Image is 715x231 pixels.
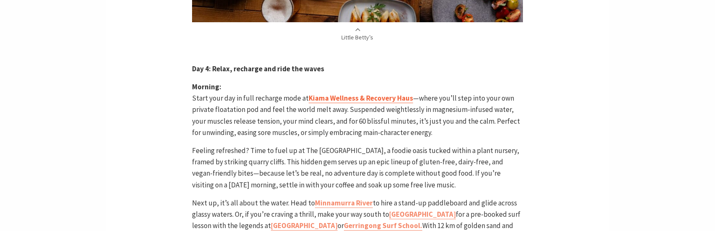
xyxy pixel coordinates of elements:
strong: Morning: [192,82,221,91]
a: [GEOGRAPHIC_DATA] [271,221,338,231]
a: Minnamurra River [315,198,373,208]
a: [GEOGRAPHIC_DATA] [389,210,456,219]
p: Start your day in full recharge mode at —where you’ll step into your own private floatation pod a... [192,81,523,138]
strong: Day 4: Relax, recharge and ride the waves [192,64,324,73]
a: Kiama Wellness & Recovery Haus [309,93,413,103]
strong: [GEOGRAPHIC_DATA] [271,221,338,230]
strong: Gerringong Surf School [344,221,420,230]
p: Feeling refreshed? Time to fuel up at The [GEOGRAPHIC_DATA], a foodie oasis tucked within a plant... [192,145,523,191]
a: Gerringong Surf School. [344,221,422,231]
p: Little Betty’s [192,26,523,42]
